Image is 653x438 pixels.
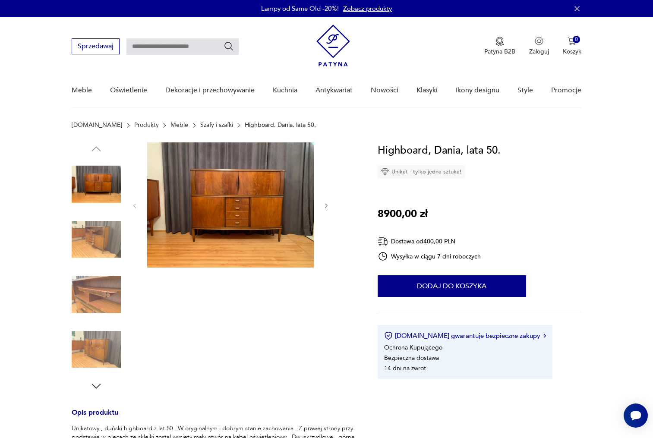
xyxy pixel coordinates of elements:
[200,122,233,129] a: Szafy i szafki
[563,37,581,56] button: 0Koszyk
[563,47,581,56] p: Koszyk
[72,160,121,209] img: Zdjęcie produktu Highboard, Dania, lata 50.
[72,122,122,129] a: [DOMAIN_NAME]
[416,74,438,107] a: Klasyki
[315,74,353,107] a: Antykwariat
[343,4,392,13] a: Zobacz produkty
[378,206,428,222] p: 8900,00 zł
[147,142,314,268] img: Zdjęcie produktu Highboard, Dania, lata 50.
[72,215,121,264] img: Zdjęcie produktu Highboard, Dania, lata 50.
[72,38,120,54] button: Sprzedawaj
[134,122,159,129] a: Produkty
[484,37,515,56] a: Ikona medaluPatyna B2B
[384,331,393,340] img: Ikona certyfikatu
[384,354,439,362] li: Bezpieczna dostawa
[72,270,121,319] img: Zdjęcie produktu Highboard, Dania, lata 50.
[384,331,546,340] button: [DOMAIN_NAME] gwarantuje bezpieczne zakupy
[316,25,350,66] img: Patyna - sklep z meblami i dekoracjami vintage
[381,168,389,176] img: Ikona diamentu
[624,403,648,428] iframe: Smartsupp widget button
[72,74,92,107] a: Meble
[568,37,576,45] img: Ikona koszyka
[261,4,339,13] p: Lampy od Same Old -20%!
[484,47,515,56] p: Patyna B2B
[378,236,388,247] img: Ikona dostawy
[378,275,526,297] button: Dodaj do koszyka
[484,37,515,56] button: Patyna B2B
[378,236,481,247] div: Dostawa od 400,00 PLN
[72,44,120,50] a: Sprzedawaj
[72,410,356,424] h3: Opis produktu
[456,74,499,107] a: Ikony designu
[495,37,504,46] img: Ikona medalu
[224,41,234,51] button: Szukaj
[170,122,188,129] a: Meble
[535,37,543,45] img: Ikonka użytkownika
[573,36,580,43] div: 0
[543,334,546,338] img: Ikona strzałki w prawo
[378,251,481,262] div: Wysyłka w ciągu 7 dni roboczych
[273,74,297,107] a: Kuchnia
[245,122,316,129] p: Highboard, Dania, lata 50.
[165,74,255,107] a: Dekoracje i przechowywanie
[384,364,426,372] li: 14 dni na zwrot
[72,325,121,374] img: Zdjęcie produktu Highboard, Dania, lata 50.
[517,74,533,107] a: Style
[110,74,147,107] a: Oświetlenie
[378,165,465,178] div: Unikat - tylko jedna sztuka!
[529,47,549,56] p: Zaloguj
[384,343,442,352] li: Ochrona Kupującego
[378,142,501,159] h1: Highboard, Dania, lata 50.
[371,74,398,107] a: Nowości
[551,74,581,107] a: Promocje
[529,37,549,56] button: Zaloguj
